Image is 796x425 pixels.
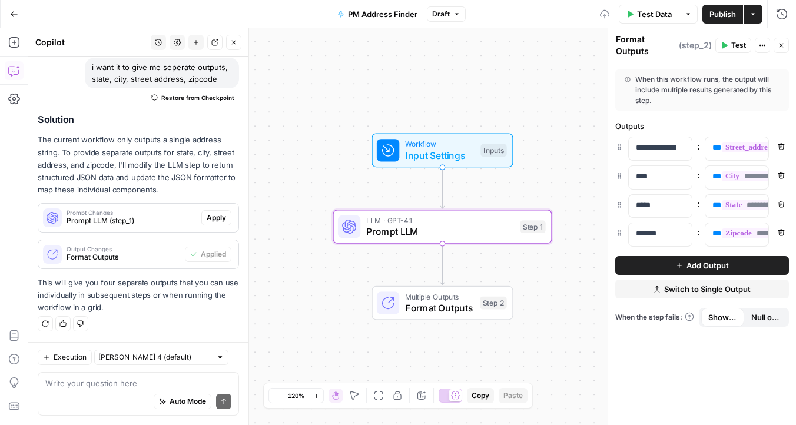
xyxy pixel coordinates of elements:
button: Restore from Checkpoint [147,91,239,105]
span: Paste [503,390,523,401]
span: : [697,225,700,239]
span: Publish [709,8,736,20]
g: Edge from step_1 to step_2 [440,244,445,285]
a: When the step fails: [615,312,694,323]
span: 120% [288,391,304,400]
span: Show error [708,311,737,323]
button: Paste [499,388,528,403]
button: Draft [427,6,466,22]
span: PM Address Finder [348,8,417,20]
span: : [697,139,700,153]
span: Prompt Changes [67,210,197,215]
div: Inputs [480,144,506,157]
span: Input Settings [405,148,475,162]
span: : [697,168,700,182]
span: Format Outputs [67,252,180,263]
g: Edge from start to step_1 [440,167,445,208]
span: Execution [54,352,87,363]
span: Multiple Outputs [405,291,475,302]
button: Copy [467,388,494,403]
div: Copilot [35,36,147,48]
div: Step 1 [520,220,546,233]
div: Outputs [615,120,789,132]
span: Prompt LLM (step_1) [67,215,197,226]
button: PM Address Finder [330,5,424,24]
span: Add Output [686,260,729,271]
button: Test Data [619,5,679,24]
button: Publish [702,5,743,24]
span: ( step_2 ) [679,39,712,51]
span: Test [731,40,746,51]
span: Null output [751,311,780,323]
h2: Solution [38,114,239,125]
button: Switch to Single Output [615,280,789,298]
div: Multiple OutputsFormat OutputsStep 2 [333,286,552,320]
span: Auto Mode [170,396,206,407]
div: WorkflowInput SettingsInputs [333,134,552,168]
div: When this workflow runs, the output will include multiple results generated by this step. [625,74,780,106]
span: Output Changes [67,246,180,252]
input: Claude Sonnet 4 (default) [98,351,211,363]
button: Auto Mode [154,394,211,409]
p: The current workflow only outputs a single address string. To provide separate outputs for state,... [38,134,239,196]
span: Workflow [405,138,475,150]
textarea: Format Outputs [616,34,676,57]
span: Applied [201,249,226,260]
div: Step 2 [480,297,507,310]
span: Restore from Checkpoint [161,93,234,102]
span: Prompt LLM [366,224,515,238]
button: Test [715,38,751,53]
p: This will give you four separate outputs that you can use individually in subsequent steps or whe... [38,277,239,314]
span: Switch to Single Output [664,283,751,295]
div: i want it to give me seperate outputs, state, city, street address, zipcode [85,58,239,88]
button: Applied [185,247,231,262]
span: Apply [207,213,226,223]
button: Null output [744,308,787,327]
button: Execution [38,350,92,365]
span: LLM · GPT-4.1 [366,215,515,226]
span: Copy [472,390,489,401]
div: LLM · GPT-4.1Prompt LLMStep 1 [333,210,552,244]
span: Draft [432,9,450,19]
span: : [697,197,700,211]
button: Add Output [615,256,789,275]
button: Apply [201,210,231,225]
span: Format Outputs [405,301,475,315]
span: Test Data [637,8,672,20]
